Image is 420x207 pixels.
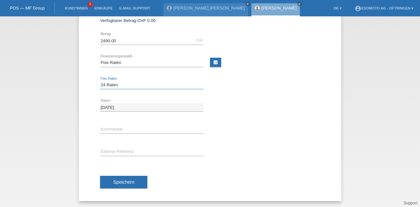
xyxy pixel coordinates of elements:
a: calculate [210,58,221,67]
a: Support [404,201,417,205]
i: calculate [213,60,218,65]
a: [PERSON_NAME] [262,6,297,10]
a: DE ▾ [330,6,345,10]
div: Verfügbarer Betrag: [100,18,320,23]
a: account_circleEsomoto AG - Oftringen ▾ [351,6,417,10]
i: account_circle [355,5,361,12]
span: CHF 0.00 [137,18,156,23]
a: Einkäufe [91,6,116,10]
span: 5 [88,2,93,7]
span: Speichern [113,179,134,185]
a: Kund*innen [61,6,91,10]
a: close [245,2,250,6]
a: POS — MF Group [10,6,45,10]
a: E-Mail Support [116,6,154,10]
i: close [298,2,301,6]
a: [PERSON_NAME] [PERSON_NAME] [174,6,245,10]
div: CHF [196,38,203,42]
a: close [297,2,302,6]
button: Speichern [100,176,147,188]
